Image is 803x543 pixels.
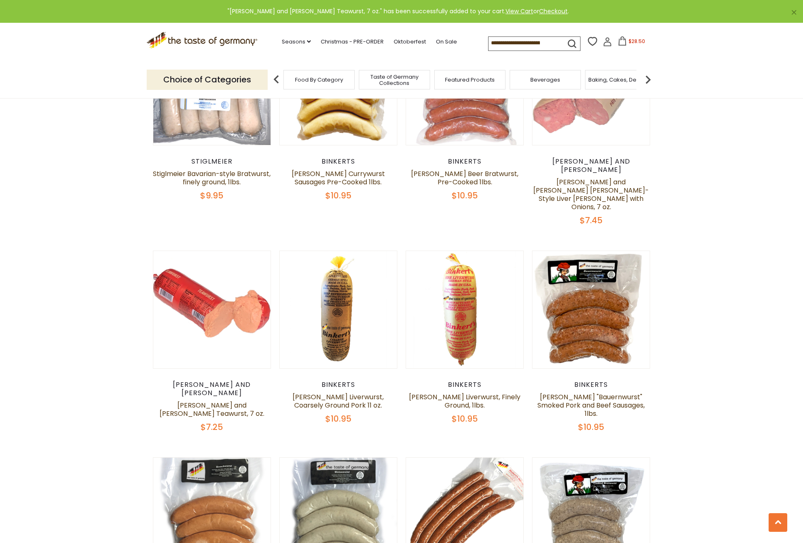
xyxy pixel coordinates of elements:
[153,157,271,166] div: Stiglmeier
[532,381,650,389] div: Binkerts
[200,190,223,201] span: $9.95
[629,38,645,45] span: $28.50
[279,157,397,166] div: Binkerts
[147,70,268,90] p: Choice of Categories
[7,7,790,16] div: "[PERSON_NAME] and [PERSON_NAME] Teawurst, 7 oz." has been successfully added to your cart. or .
[153,169,271,187] a: Stiglmeier Bavarian-style Bratwurst, finely ground, 1lbs.
[153,251,271,368] img: Schaller and Weber Teawurst, 7 oz.
[394,37,426,46] a: Oktoberfest
[153,381,271,397] div: [PERSON_NAME] and [PERSON_NAME]
[580,215,602,226] span: $7.45
[293,392,384,410] a: [PERSON_NAME] Liverwurst, Coarsely Ground Pork 11 oz.
[578,421,604,433] span: $10.95
[411,169,518,187] a: [PERSON_NAME] Beer Bratwurst, Pre-Cooked 1lbs.
[791,10,796,15] a: ×
[268,71,285,88] img: previous arrow
[452,413,478,425] span: $10.95
[282,37,311,46] a: Seasons
[325,190,351,201] span: $10.95
[530,77,560,83] a: Beverages
[532,157,650,174] div: [PERSON_NAME] and [PERSON_NAME]
[321,37,384,46] a: Christmas - PRE-ORDER
[406,251,523,368] img: Binkert
[614,36,649,49] button: $28.50
[279,381,397,389] div: Binkerts
[532,251,650,368] img: Binkert
[537,392,645,418] a: [PERSON_NAME] "Bauernwurst" Smoked Pork and Beef Sausages, 1lbs.
[640,71,656,88] img: next arrow
[588,77,653,83] a: Baking, Cakes, Desserts
[325,413,351,425] span: $10.95
[409,392,520,410] a: [PERSON_NAME] Liverwurst, Finely Ground, 1lbs.
[452,190,478,201] span: $10.95
[406,157,524,166] div: Binkerts
[160,401,264,418] a: [PERSON_NAME] and [PERSON_NAME] Teawurst, 7 oz.
[361,74,428,86] a: Taste of Germany Collections
[406,381,524,389] div: Binkerts
[533,177,649,212] a: [PERSON_NAME] and [PERSON_NAME] [PERSON_NAME]-Style Liver [PERSON_NAME] with Onions, 7 oz.
[280,251,397,368] img: Binkert
[295,77,343,83] a: Food By Category
[445,77,495,83] a: Featured Products
[436,37,457,46] a: On Sale
[292,169,385,187] a: [PERSON_NAME] Currywurst Sausages Pre-Cooked 1lbs.
[539,7,568,15] a: Checkout
[201,421,223,433] span: $7.25
[506,7,533,15] a: View Cart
